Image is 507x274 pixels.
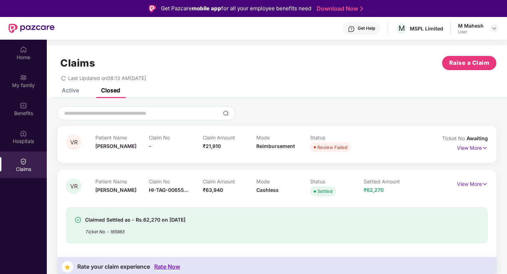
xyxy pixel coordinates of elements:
[482,180,488,188] img: svg+xml;base64,PHN2ZyB4bWxucz0iaHR0cDovL3d3dy53My5vcmcvMjAwMC9zdmciIHdpZHRoPSIxNyIgaGVpZ2h0PSIxNy...
[256,135,310,141] p: Mode
[203,143,221,149] span: ₹21,910
[442,135,467,141] span: Ticket No
[457,178,488,188] p: View More
[310,178,364,184] p: Status
[360,5,363,12] img: Stroke
[256,187,279,193] span: Cashless
[161,4,311,13] div: Get Pazcare for all your employee benefits need
[85,216,185,224] div: Claimed Settled as - Rs.62,270 on [DATE]
[192,5,221,12] strong: mobile app
[358,25,375,31] div: Get Help
[364,178,418,184] p: Settled Amount
[149,187,188,193] span: HI-TAG-00655...
[149,135,203,141] p: Claim No
[70,139,78,145] span: VR
[77,263,150,270] div: Rate your claim experience
[74,216,82,223] img: svg+xml;base64,PHN2ZyBpZD0iU3VjY2Vzcy0zMngzMiIgeG1sbnM9Imh0dHA6Ly93d3cudzMub3JnLzIwMDAvc3ZnIiB3aW...
[95,135,149,141] p: Patient Name
[256,178,310,184] p: Mode
[410,25,443,32] div: MSPL Limited
[317,188,333,195] div: Settled
[317,144,347,151] div: Review Failed
[20,102,27,109] img: svg+xml;base64,PHN2ZyBpZD0iQmVuZWZpdHMiIHhtbG5zPSJodHRwOi8vd3d3LnczLm9yZy8yMDAwL3N2ZyIgd2lkdGg9Ij...
[68,75,146,81] span: Last Updated on 08:13 AM[DATE]
[348,25,355,33] img: svg+xml;base64,PHN2ZyBpZD0iSGVscC0zMngzMiIgeG1sbnM9Imh0dHA6Ly93d3cudzMub3JnLzIwMDAvc3ZnIiB3aWR0aD...
[62,87,79,94] div: Active
[20,46,27,53] img: svg+xml;base64,PHN2ZyBpZD0iSG9tZSIgeG1sbnM9Imh0dHA6Ly93d3cudzMub3JnLzIwMDAvc3ZnIiB3aWR0aD0iMjAiIG...
[458,22,484,29] div: M Mahesh
[399,24,405,33] span: M
[310,135,364,141] p: Status
[85,224,185,235] div: Ticket No. - 165883
[203,187,223,193] span: ₹63,940
[60,57,95,69] h1: Claims
[256,143,295,149] span: Reimbursement
[95,178,149,184] p: Patient Name
[95,143,136,149] span: [PERSON_NAME]
[458,29,484,35] div: User
[101,87,120,94] div: Closed
[203,178,257,184] p: Claim Amount
[149,5,156,12] img: Logo
[149,178,203,184] p: Claim No
[20,74,27,81] img: svg+xml;base64,PHN2ZyB3aWR0aD0iMjAiIGhlaWdodD0iMjAiIHZpZXdCb3g9IjAgMCAyMCAyMCIgZmlsbD0ibm9uZSIgeG...
[20,158,27,165] img: svg+xml;base64,PHN2ZyBpZD0iQ2xhaW0iIHhtbG5zPSJodHRwOi8vd3d3LnczLm9yZy8yMDAwL3N2ZyIgd2lkdGg9IjIwIi...
[149,143,151,149] span: -
[61,75,66,81] span: redo
[62,261,73,273] img: svg+xml;base64,PHN2ZyB4bWxucz0iaHR0cDovL3d3dy53My5vcmcvMjAwMC9zdmciIHdpZHRoPSIzNyIgaGVpZ2h0PSIzNy...
[317,5,361,12] a: Download Now
[154,263,180,270] div: Rate Now
[467,135,488,141] span: Awaiting
[70,183,78,189] span: VR
[442,56,496,70] button: Raise a Claim
[449,58,490,67] span: Raise a Claim
[491,25,497,31] img: svg+xml;base64,PHN2ZyBpZD0iRHJvcGRvd24tMzJ4MzIiIHhtbG5zPSJodHRwOi8vd3d3LnczLm9yZy8yMDAwL3N2ZyIgd2...
[482,144,488,152] img: svg+xml;base64,PHN2ZyB4bWxucz0iaHR0cDovL3d3dy53My5vcmcvMjAwMC9zdmciIHdpZHRoPSIxNyIgaGVpZ2h0PSIxNy...
[223,110,229,116] img: svg+xml;base64,PHN2ZyBpZD0iU2VhcmNoLTMyeDMyIiB4bWxucz0iaHR0cDovL3d3dy53My5vcmcvMjAwMC9zdmciIHdpZH...
[9,24,55,33] img: New Pazcare Logo
[20,130,27,137] img: svg+xml;base64,PHN2ZyBpZD0iSG9zcGl0YWxzIiB4bWxucz0iaHR0cDovL3d3dy53My5vcmcvMjAwMC9zdmciIHdpZHRoPS...
[364,187,384,193] span: ₹62,270
[203,135,257,141] p: Claim Amount
[457,142,488,152] p: View More
[95,187,136,193] span: [PERSON_NAME]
